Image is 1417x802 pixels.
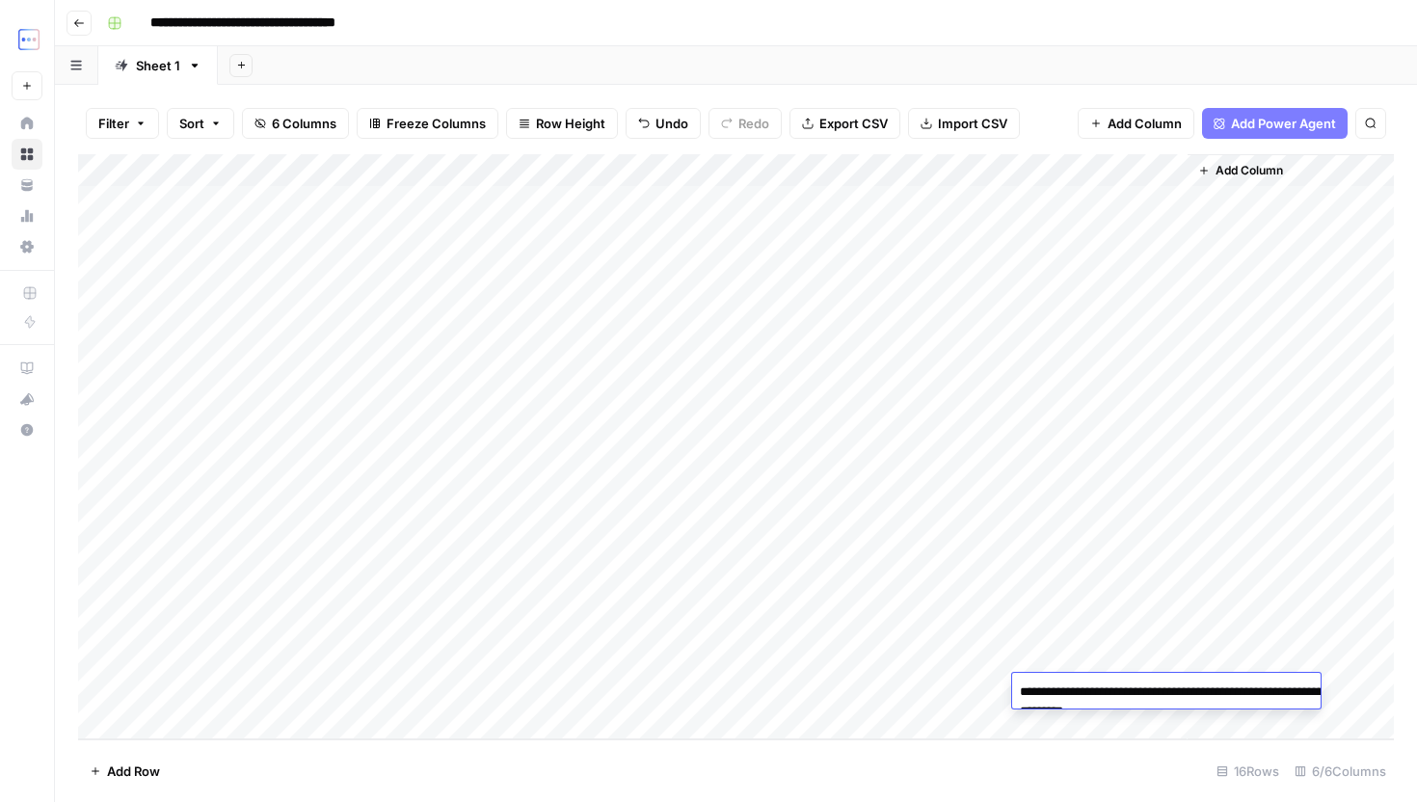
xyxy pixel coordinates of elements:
span: Add Column [1108,114,1182,133]
button: Workspace: TripleDart [12,15,42,64]
span: 6 Columns [272,114,336,133]
span: Add Row [107,762,160,781]
button: What's new? [12,384,42,414]
a: Browse [12,139,42,170]
a: Sheet 1 [98,46,218,85]
button: Sort [167,108,234,139]
span: Sort [179,114,204,133]
button: Row Height [506,108,618,139]
a: AirOps Academy [12,353,42,384]
span: Export CSV [819,114,888,133]
span: Freeze Columns [387,114,486,133]
a: Usage [12,200,42,231]
div: 16 Rows [1209,756,1287,787]
div: 6/6 Columns [1287,756,1394,787]
img: TripleDart Logo [12,22,46,57]
span: Row Height [536,114,605,133]
span: Import CSV [938,114,1007,133]
button: Undo [626,108,701,139]
div: Sheet 1 [136,56,180,75]
span: Undo [655,114,688,133]
span: Add Column [1216,162,1283,179]
div: What's new? [13,385,41,414]
a: Settings [12,231,42,262]
button: Freeze Columns [357,108,498,139]
button: Export CSV [789,108,900,139]
button: Import CSV [908,108,1020,139]
button: Add Column [1078,108,1194,139]
span: Add Power Agent [1231,114,1336,133]
button: Add Power Agent [1202,108,1348,139]
button: Add Row [78,756,172,787]
button: 6 Columns [242,108,349,139]
button: Filter [86,108,159,139]
a: Home [12,108,42,139]
button: Redo [708,108,782,139]
button: Add Column [1190,158,1291,183]
span: Filter [98,114,129,133]
a: Your Data [12,170,42,200]
button: Help + Support [12,414,42,445]
span: Redo [738,114,769,133]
